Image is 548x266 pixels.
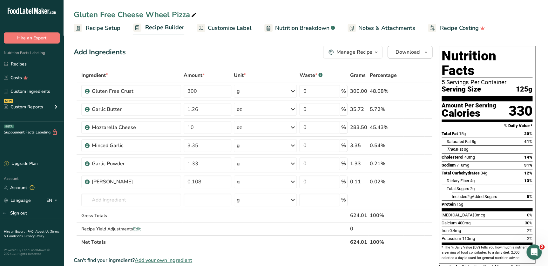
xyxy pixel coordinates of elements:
span: Bad [30,205,39,214]
div: Garlic Butter [92,106,171,113]
span: Grams [350,72,366,79]
div: g [237,160,240,167]
span: Recipe Setup [86,24,120,32]
span: 2% [527,236,532,241]
span: 31% [524,163,532,167]
div: 0.11 [350,178,367,186]
div: I am trying to print off and/or download my nutritional label that I created. I click on download... [28,32,117,63]
div: 0.21% [370,160,402,167]
button: Hire an Expert [4,32,60,44]
div: BETA [4,125,14,128]
button: go back [4,3,16,15]
div: Rate your conversation [12,193,87,200]
span: 13% [524,178,532,183]
span: 125g [516,85,532,93]
iframe: Intercom live chat [526,244,542,260]
div: Garlic Powder [92,160,171,167]
span: Terrible [15,205,24,214]
span: Total Fat [442,131,458,136]
th: 624.01 [349,235,369,249]
span: Percentage [370,72,397,79]
input: Add Ingredient [81,194,181,206]
img: Profile image for LIA [18,3,28,14]
div: Hi there , this is [PERSON_NAME] , Nutrition Expert and Customer success manager from Food Label ... [5,127,104,172]
span: Amazing [75,205,84,214]
div: Powered By FoodLabelMaker © 2025 All Rights Reserved [4,248,60,256]
div: Recipe Yield Adjustments [81,226,181,232]
span: 41% [524,139,532,144]
span: Ingredient [81,72,108,79]
span: Sodium [442,163,456,167]
div: g [237,178,240,186]
div: 100% [370,212,402,219]
span: Fat [447,147,463,152]
button: Home [99,3,112,15]
div: g [237,142,240,149]
span: 0mcg [475,213,485,217]
a: Customize Label [197,21,252,35]
span: 400mg [458,221,470,225]
span: 40mg [464,155,475,160]
div: 283.50 [350,124,367,131]
div: g [237,87,240,95]
h1: LIA [31,3,39,8]
div: Close [112,3,123,14]
div: Add Ingredients [74,47,126,58]
h1: Nutrition Facts [442,49,532,78]
span: 4g [470,178,475,183]
div: 0.02% [370,178,402,186]
span: Customize Label [208,24,252,32]
span: Recipe Builder [145,23,184,32]
span: Unit [234,72,246,79]
div: Hi there , this is [PERSON_NAME] , Nutrition Expert and Customer success manager from Food Label ... [10,131,99,168]
img: Profile image for Rana [19,113,25,120]
div: 48.08% [370,87,402,95]
div: Lisa says… [5,28,122,72]
a: FAQ . [28,229,35,234]
a: Recipe Builder [133,20,184,36]
a: Privacy Policy [24,234,44,238]
div: 45.43% [370,124,402,131]
span: Total Carbohydrates [442,171,480,175]
a: Nutrition Breakdown [264,21,335,35]
span: 710mg [457,163,469,167]
th: Net Totals [80,235,349,249]
div: 0 [350,225,367,233]
span: 0.4mg [450,228,461,233]
span: Edit [133,226,141,232]
span: Includes Added Sugars [452,194,497,199]
span: Download [396,48,420,56]
section: % Daily Value * [442,122,532,130]
div: joined the conversation [27,114,108,119]
span: Great [60,205,69,214]
div: Custom Reports [4,104,43,110]
div: Thanks. [10,76,99,82]
div: LIA says… [5,72,122,113]
span: 0% [527,213,532,217]
span: Serving Size [442,85,481,93]
span: Amount [184,72,205,79]
div: 35.72 [350,106,367,113]
span: Potassium [442,236,461,241]
b: [PERSON_NAME] [27,114,63,119]
div: oz [237,106,242,113]
a: Terms & Conditions . [4,229,59,238]
div: Thanks.Your conversation is being sent to support and we'll get back to you as soon as possible! [5,72,104,107]
div: Minced Garlic [92,142,171,149]
div: Gluten Free Crust [92,87,171,95]
span: 2g [470,186,475,191]
i: Trans [447,147,457,152]
div: Rana says… [5,113,122,127]
div: Waste [299,72,322,79]
span: 34g [481,171,487,175]
span: 110mg [462,236,475,241]
span: Dietary Fiber [447,178,469,183]
div: 330 [509,103,532,119]
div: [DATE] [5,177,122,186]
div: g [237,196,240,204]
div: oz [237,124,242,131]
a: Hire an Expert . [4,229,26,234]
span: Notes & Attachments [358,24,415,32]
div: Manage Recipe [336,48,372,56]
span: 20% [524,131,532,136]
